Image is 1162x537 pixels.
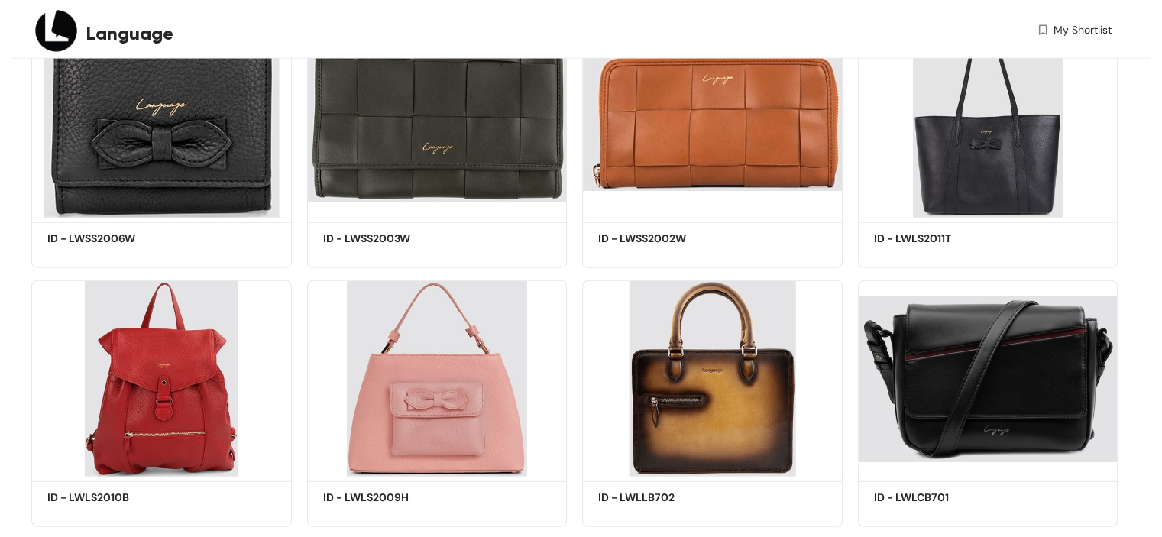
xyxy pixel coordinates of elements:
[31,280,292,477] img: 6b2923da-f5f0-4085-8064-3aae7c5e3044
[31,6,81,56] img: Buyer Portal
[582,280,843,477] img: 92ee20b1-2642-4300-9d91-208e96e20b7f
[307,280,568,477] img: 59591a55-faae-4856-a084-189ec990b509
[598,490,728,506] h5: ID - LWLLB702
[323,490,453,506] h5: ID - LWLS2009H
[31,21,292,218] img: a5587566-c9fc-4acf-bf41-30365abe5449
[874,231,1004,247] h5: ID - LWLS2011T
[307,21,568,218] img: 708c37a3-4c94-414b-8aa6-d911178073bd
[86,20,173,47] span: Language
[598,231,728,247] h5: ID - LWSS2002W
[323,231,453,247] h5: ID - LWSS2003W
[858,21,1118,218] img: 6f6f9698-2113-4e91-8ba0-99530ba532a0
[47,490,177,506] h5: ID - LWLS2010B
[858,280,1118,477] img: f15a253d-c114-4235-b483-db0098b11b8d
[1036,22,1050,38] img: wishlist
[1054,22,1112,38] span: My Shortlist
[874,490,1004,506] h5: ID - LWLCB701
[582,21,843,218] img: e5f779cf-e123-43e6-b232-2bc838af5152
[47,231,177,247] h5: ID - LWSS2006W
